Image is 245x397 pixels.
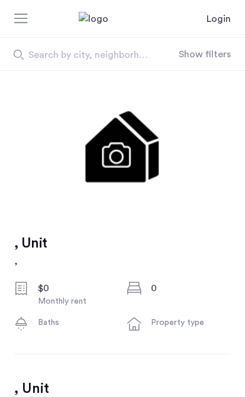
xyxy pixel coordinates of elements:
img: logo [79,12,166,26]
button: Show or hide filters [179,47,231,61]
div: Monthly rent [38,295,118,307]
div: 0 [151,281,231,295]
div: Property type [151,317,231,328]
div: Baths [38,317,118,328]
a: , Unit, [14,233,47,268]
span: Search by city, neighborhood, or street. [28,48,153,62]
div: $0 [38,281,118,295]
h1: , Unit [14,233,47,254]
a: Cazamio Logo [79,12,166,26]
h2: , [14,254,47,268]
a: Login [207,12,231,26]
